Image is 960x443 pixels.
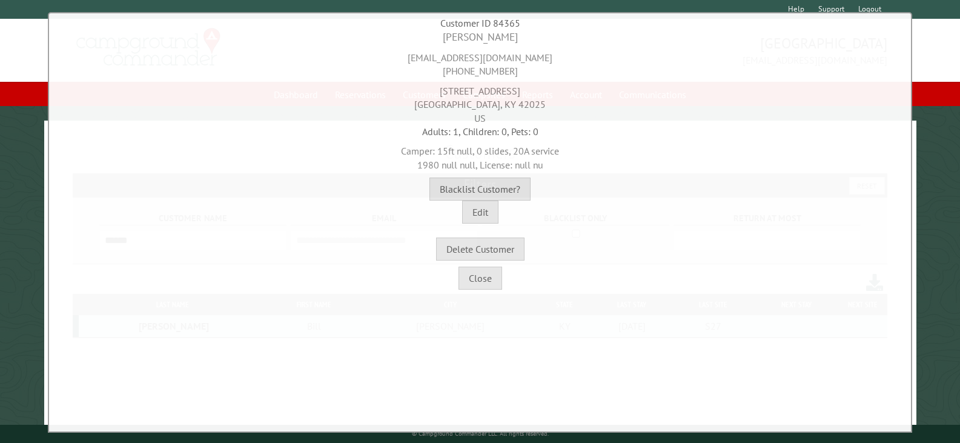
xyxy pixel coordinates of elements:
[417,159,543,171] span: 1980 null null, License: null nu
[458,267,502,290] button: Close
[52,125,908,138] div: Adults: 1, Children: 0, Pets: 0
[462,201,498,224] button: Edit
[52,30,908,45] div: [PERSON_NAME]
[52,138,908,172] div: Camper: 15ft null, 0 slides, 20A service
[412,430,549,438] small: © Campground Commander LLC. All rights reserved.
[52,16,908,30] div: Customer ID 84365
[52,78,908,125] div: [STREET_ADDRESS] [GEOGRAPHIC_DATA], KY 42025 US
[436,238,525,261] button: Delete Customer
[429,178,531,201] button: Blacklist Customer?
[52,45,908,78] div: [EMAIL_ADDRESS][DOMAIN_NAME] [PHONE_NUMBER]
